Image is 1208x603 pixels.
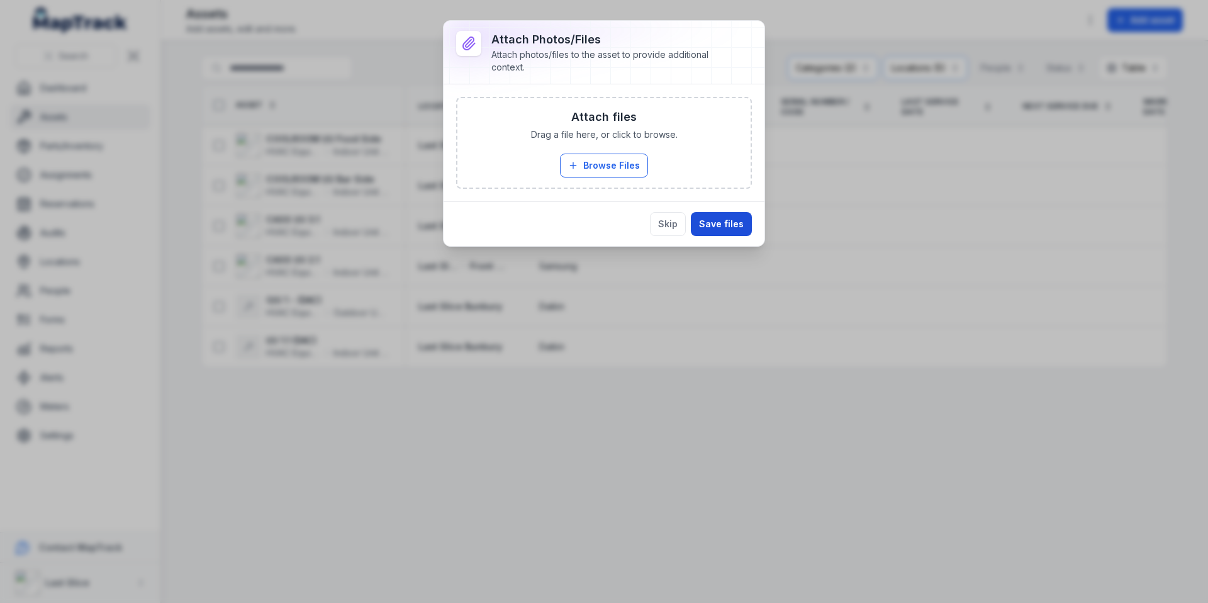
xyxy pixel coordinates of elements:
[571,108,637,126] h3: Attach files
[691,212,752,236] button: Save files
[560,154,648,178] button: Browse Files
[491,31,732,48] h3: Attach photos/files
[491,48,732,74] div: Attach photos/files to the asset to provide additional context.
[531,128,678,141] span: Drag a file here, or click to browse.
[650,212,686,236] button: Skip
